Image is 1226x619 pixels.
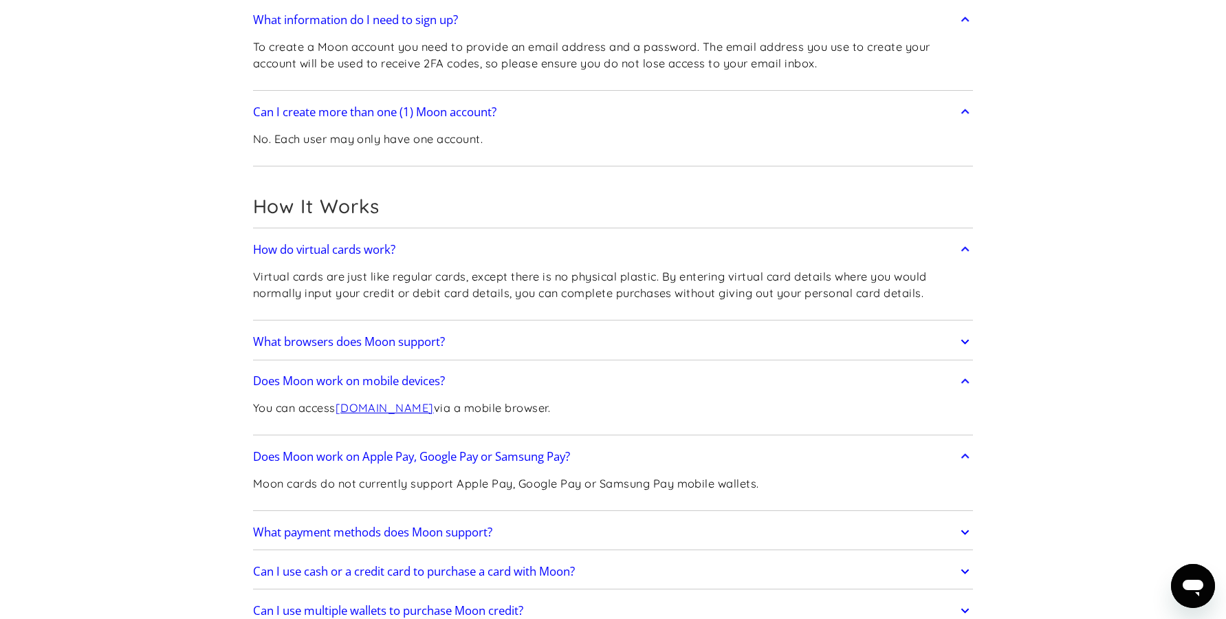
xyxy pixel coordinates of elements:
a: [DOMAIN_NAME] [336,401,434,415]
h2: Can I use multiple wallets to purchase Moon credit? [253,604,523,618]
p: Virtual cards are just like regular cards, except there is no physical plastic. By entering virtu... [253,268,974,302]
h2: How It Works [253,195,974,218]
p: To create a Moon account you need to provide an email address and a password. The email address y... [253,39,974,72]
p: Moon cards do not currently support Apple Pay, Google Pay or Samsung Pay mobile wallets. [253,475,759,492]
a: Can I use cash or a credit card to purchase a card with Moon? [253,557,974,586]
p: No. Each user may only have one account. [253,131,483,148]
h2: Can I create more than one (1) Moon account? [253,105,496,119]
a: How do virtual cards work? [253,235,974,264]
a: What browsers does Moon support? [253,327,974,356]
h2: What browsers does Moon support? [253,335,445,349]
a: What payment methods does Moon support? [253,518,974,547]
iframe: Button to launch messaging window [1171,564,1215,608]
h2: Does Moon work on Apple Pay, Google Pay or Samsung Pay? [253,450,570,464]
h2: How do virtual cards work? [253,243,395,257]
a: Does Moon work on mobile devices? [253,367,974,395]
a: Can I create more than one (1) Moon account? [253,98,974,127]
h2: Does Moon work on mobile devices? [253,374,445,388]
p: You can access via a mobile browser. [253,400,551,417]
a: What information do I need to sign up? [253,6,974,34]
h2: What payment methods does Moon support? [253,525,492,539]
h2: Can I use cash or a credit card to purchase a card with Moon? [253,565,575,578]
a: Does Moon work on Apple Pay, Google Pay or Samsung Pay? [253,442,974,471]
h2: What information do I need to sign up? [253,13,458,27]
